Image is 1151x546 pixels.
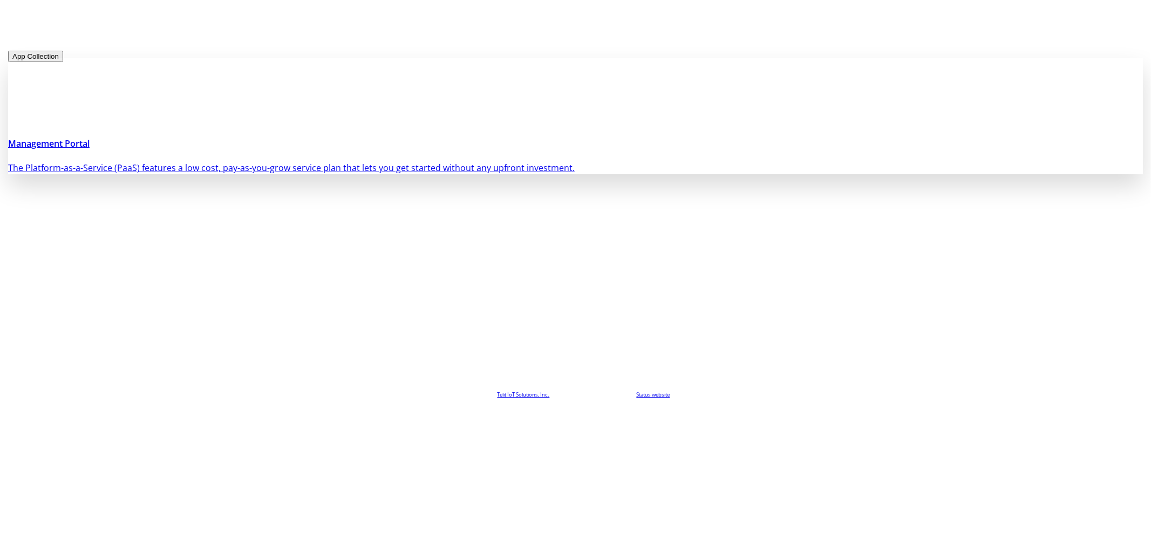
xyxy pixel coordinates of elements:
span: 1 app [72,24,94,36]
h4: Management Portal [8,137,1143,150]
a: Status website [637,391,670,398]
a: Telit IoT Solutions, Inc. [498,391,550,398]
p: © 2025 . All rights reserved. [DATE] [[DATE]] | [8,391,1143,399]
h1: My Apps | [8,19,1143,38]
img: app-mgmt-tile.png [8,58,1143,122]
a: App Collection [8,50,63,62]
button: App Collection [8,51,63,62]
a: Management PortalThe Platform-as-a-Service (PaaS) features a low cost, pay-as-you-grow service pl... [8,62,1143,179]
p: The Platform-as-a-Service (PaaS) features a low cost, pay-as-you-grow service plan that lets you ... [8,161,1143,174]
